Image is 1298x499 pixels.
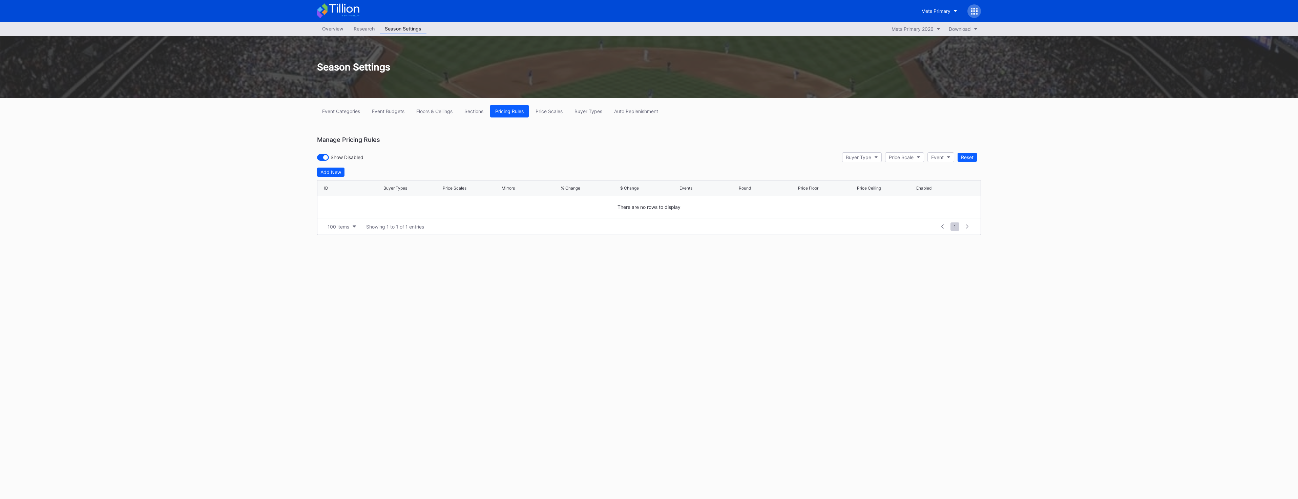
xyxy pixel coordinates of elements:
div: Buyer Type [846,154,871,160]
a: Research [349,24,380,34]
div: Reset [961,154,973,160]
button: Reset [958,153,977,162]
div: Add New [320,169,341,175]
button: Price Scales [530,105,568,117]
div: Showing 1 to 1 of 1 entries [366,224,424,230]
div: Auto Replenishment [614,108,658,114]
div: Events [679,186,692,191]
button: Pricing Rules [490,105,529,117]
div: ID [324,186,328,191]
div: Price Scales [536,108,563,114]
button: Add New [317,168,344,177]
button: Event Budgets [367,105,410,117]
span: 1 [950,222,959,231]
div: $ Change [620,186,639,191]
div: Mets Primary 2026 [892,26,934,32]
div: Event [931,154,944,160]
div: Buyer Types [574,108,602,114]
div: Price Scale [889,154,914,160]
div: Mirrors [502,186,515,191]
div: Sections [464,108,483,114]
div: % Change [561,186,580,191]
button: Mets Primary 2026 [888,24,944,34]
button: Sections [459,105,488,117]
div: Event Categories [322,108,360,114]
div: Download [949,26,971,32]
div: Mets Primary [921,8,950,14]
a: Overview [317,24,349,34]
a: Season Settings [380,24,426,34]
div: Enabled [916,186,931,191]
div: Show Disabled [317,154,363,161]
button: Event [927,152,954,162]
div: Price Scales [443,186,466,191]
div: Season Settings [310,61,988,73]
div: Event Budgets [372,108,404,114]
div: Price Ceiling [857,186,881,191]
div: Floors & Ceilings [416,108,453,114]
div: Manage Pricing Rules [317,134,981,145]
div: There are no rows to display [317,196,981,218]
button: Auto Replenishment [609,105,663,117]
button: Price Scale [885,152,924,162]
div: 100 items [328,224,349,230]
div: Round [739,186,751,191]
button: 100 items [324,222,359,231]
div: Buyer Types [383,186,407,191]
button: Download [945,24,981,34]
div: Pricing Rules [495,108,524,114]
button: Buyer Types [569,105,607,117]
div: Price Floor [798,186,818,191]
button: Mets Primary [916,5,962,17]
button: Buyer Type [842,152,882,162]
button: Floors & Ceilings [411,105,458,117]
button: Event Categories [317,105,365,117]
